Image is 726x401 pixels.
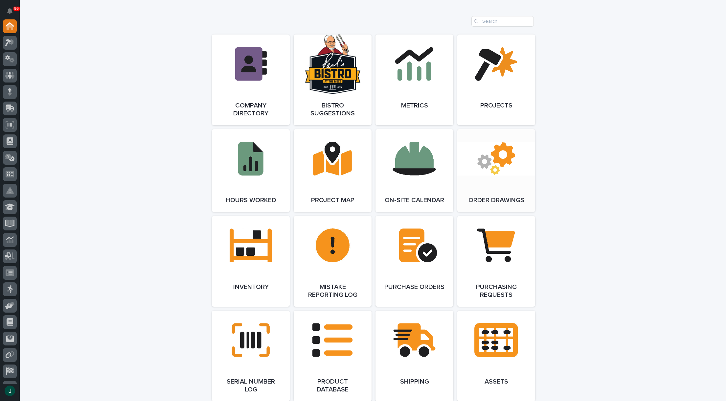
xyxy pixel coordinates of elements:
[212,129,290,212] a: Hours Worked
[375,129,453,212] a: On-Site Calendar
[8,8,17,18] div: Notifications96
[294,216,372,307] a: Mistake Reporting Log
[294,35,372,125] a: Bistro Suggestions
[457,216,535,307] a: Purchasing Requests
[14,6,19,11] p: 96
[457,35,535,125] a: Projects
[375,35,453,125] a: Metrics
[212,35,290,125] a: Company Directory
[212,216,290,307] a: Inventory
[3,384,17,398] button: users-avatar
[457,129,535,212] a: Order Drawings
[294,129,372,212] a: Project Map
[375,216,453,307] a: Purchase Orders
[3,4,17,18] button: Notifications
[471,16,534,27] input: Search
